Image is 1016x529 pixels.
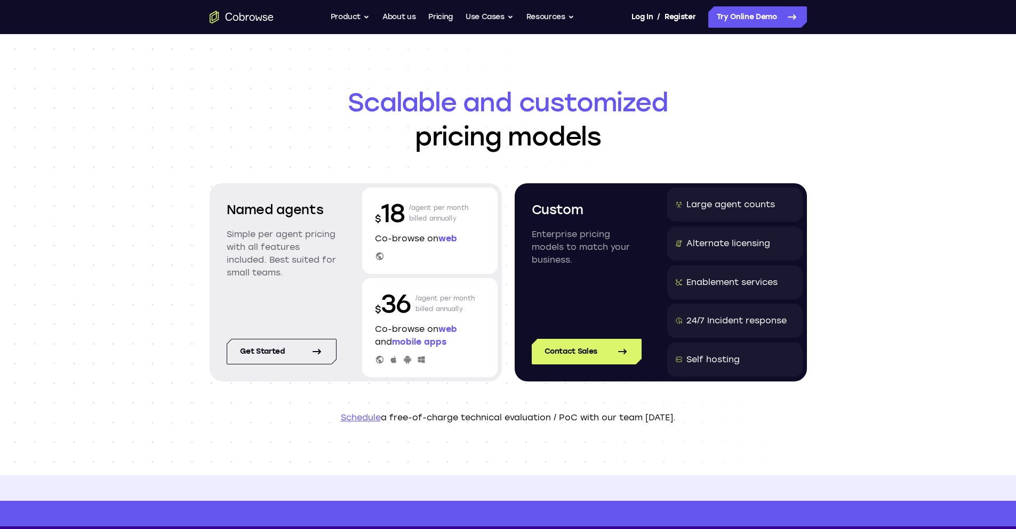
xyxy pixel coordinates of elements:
span: $ [375,213,381,225]
p: Simple per agent pricing with all features included. Best suited for small teams. [227,228,337,279]
button: Use Cases [466,6,514,28]
a: Schedule [341,412,381,422]
button: Resources [526,6,574,28]
span: mobile apps [392,337,446,347]
a: Get started [227,339,337,364]
p: /agent per month billed annually [415,287,475,321]
p: 18 [375,196,405,230]
a: Try Online Demo [708,6,807,28]
button: Product [331,6,370,28]
span: Scalable and customized [210,85,807,119]
div: Self hosting [686,353,740,366]
p: Co-browse on and [375,323,485,348]
p: a free-of-charge technical evaluation / PoC with our team [DATE]. [210,411,807,424]
p: /agent per month billed annually [409,196,469,230]
h2: Named agents [227,200,337,219]
h1: pricing models [210,85,807,153]
a: Go to the home page [210,11,274,23]
p: 36 [375,287,411,321]
a: About us [382,6,415,28]
a: Contact Sales [532,339,642,364]
span: / [657,11,660,23]
div: 24/7 Incident response [686,314,787,327]
div: Alternate licensing [686,237,770,250]
div: Large agent counts [686,198,775,211]
p: Co-browse on [375,232,485,245]
p: Enterprise pricing models to match your business. [532,228,642,266]
a: Pricing [428,6,453,28]
span: $ [375,304,381,315]
a: Register [665,6,695,28]
span: web [438,324,457,334]
div: Enablement services [686,276,778,289]
span: web [438,233,457,243]
a: Log In [631,6,653,28]
h2: Custom [532,200,642,219]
